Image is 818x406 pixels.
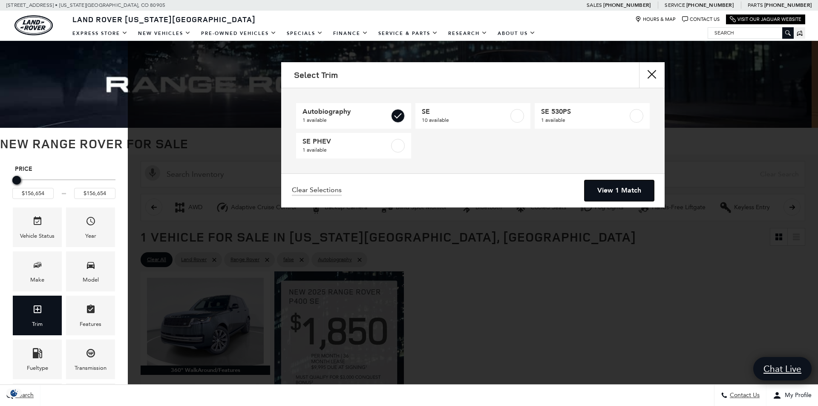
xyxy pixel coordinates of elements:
[302,146,389,154] span: 1 available
[86,302,96,320] span: Features
[12,176,21,184] div: Maximum Price
[682,16,720,23] a: Contact Us
[294,70,338,80] h2: Select Trim
[422,107,509,116] span: SE
[730,16,801,23] a: Visit Our Jaguar Website
[585,180,654,201] a: View 1 Match
[67,14,261,24] a: Land Rover [US_STATE][GEOGRAPHIC_DATA]
[75,363,107,373] div: Transmission
[302,137,389,146] span: SE PHEV
[753,357,812,380] a: Chat Live
[4,389,24,397] img: Opt-Out Icon
[12,188,54,199] input: Minimum
[766,385,818,406] button: Open user profile menu
[32,302,43,320] span: Trim
[759,363,806,374] span: Chat Live
[83,275,99,285] div: Model
[282,26,328,41] a: Specials
[32,346,43,363] span: Fueltype
[67,26,541,41] nav: Main Navigation
[67,26,133,41] a: EXPRESS STORE
[686,2,734,9] a: [PHONE_NUMBER]
[6,2,165,8] a: [STREET_ADDRESS] • [US_STATE][GEOGRAPHIC_DATA], CO 80905
[415,103,530,129] a: SE10 available
[541,107,628,116] span: SE 530PS
[32,214,43,231] span: Vehicle
[296,133,411,158] a: SE PHEV1 available
[74,188,115,199] input: Maximum
[13,251,62,291] div: MakeMake
[292,186,342,196] a: Clear Selections
[748,2,763,8] span: Parts
[30,275,44,285] div: Make
[302,116,389,124] span: 1 available
[86,214,96,231] span: Year
[14,15,53,35] img: Land Rover
[493,26,541,41] a: About Us
[603,2,651,9] a: [PHONE_NUMBER]
[296,103,411,129] a: Autobiography1 available
[302,107,389,116] span: Autobiography
[13,340,62,379] div: FueltypeFueltype
[20,231,55,241] div: Vehicle Status
[328,26,373,41] a: Finance
[66,340,115,379] div: TransmissionTransmission
[639,62,665,88] button: close
[13,207,62,247] div: VehicleVehicle Status
[14,15,53,35] a: land-rover
[15,165,113,173] h5: Price
[373,26,443,41] a: Service & Parts
[32,258,43,275] span: Make
[66,207,115,247] div: YearYear
[133,26,196,41] a: New Vehicles
[635,16,676,23] a: Hours & Map
[196,26,282,41] a: Pre-Owned Vehicles
[587,2,602,8] span: Sales
[66,251,115,291] div: ModelModel
[72,14,256,24] span: Land Rover [US_STATE][GEOGRAPHIC_DATA]
[781,392,812,399] span: My Profile
[764,2,812,9] a: [PHONE_NUMBER]
[13,296,62,335] div: TrimTrim
[422,116,509,124] span: 10 available
[32,320,43,329] div: Trim
[85,231,96,241] div: Year
[86,346,96,363] span: Transmission
[12,173,115,199] div: Price
[80,320,101,329] div: Features
[728,392,760,399] span: Contact Us
[443,26,493,41] a: Research
[541,116,628,124] span: 1 available
[535,103,650,129] a: SE 530PS1 available
[27,363,48,373] div: Fueltype
[4,389,24,397] section: Click to Open Cookie Consent Modal
[66,296,115,335] div: FeaturesFeatures
[665,2,685,8] span: Service
[86,258,96,275] span: Model
[708,28,793,38] input: Search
